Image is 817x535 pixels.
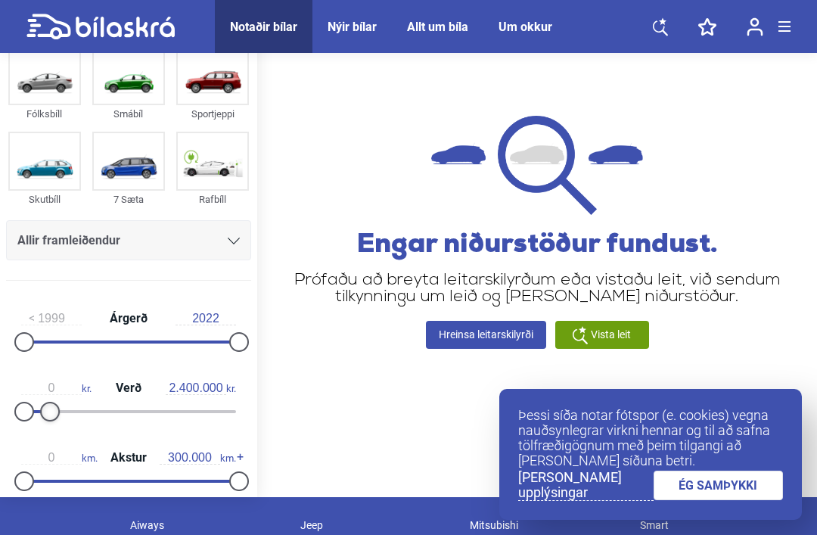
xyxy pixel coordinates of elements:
[8,191,81,208] div: Skutbíll
[518,470,654,501] a: [PERSON_NAME] upplýsingar
[230,20,297,34] a: Notaðir bílar
[112,382,145,394] span: Verð
[280,272,794,306] p: Prófaðu að breyta leitarskilyrðum eða vistaðu leit, við sendum tilkynningu um leið og [PERSON_NAM...
[8,105,81,123] div: Fólksbíll
[92,105,165,123] div: Smábíl
[654,471,784,500] a: ÉG SAMÞYKKI
[591,327,631,343] span: Vista leit
[407,20,468,34] a: Allt um bíla
[426,321,546,349] a: Hreinsa leitarskilyrði
[92,191,165,208] div: 7 Sæta
[176,105,249,123] div: Sportjeppi
[166,381,236,395] span: kr.
[518,408,783,468] p: Þessi síða notar fótspor (e. cookies) vegna nauðsynlegrar virkni hennar og til að safna tölfræðig...
[21,381,92,395] span: kr.
[176,191,249,208] div: Rafbíll
[747,17,763,36] img: user-login.svg
[17,230,120,251] span: Allir framleiðendur
[431,116,643,215] img: not found
[21,451,98,465] span: km.
[328,20,377,34] a: Nýir bílar
[106,313,151,325] span: Árgerð
[499,20,552,34] a: Um okkur
[107,452,151,464] span: Akstur
[280,230,794,260] h2: Engar niðurstöður fundust.
[160,451,236,465] span: km.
